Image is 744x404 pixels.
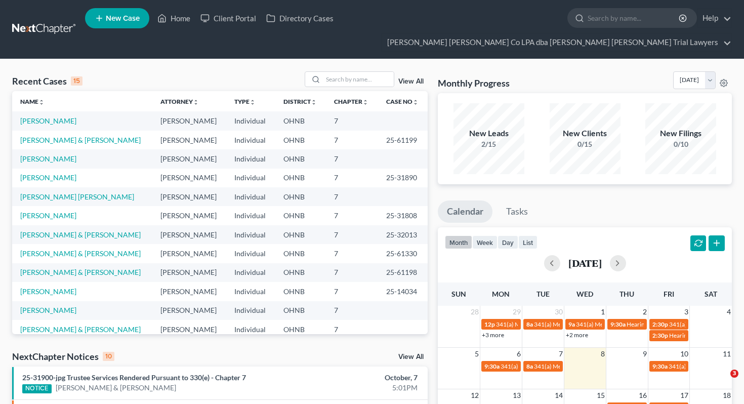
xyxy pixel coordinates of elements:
a: Help [697,9,731,27]
td: 7 [326,244,378,263]
div: 2/15 [453,139,524,149]
td: OHNB [275,111,326,130]
div: NOTICE [22,384,52,393]
td: OHNB [275,301,326,320]
span: 18 [722,389,732,401]
td: Individual [226,149,275,168]
a: [PERSON_NAME] [20,306,76,314]
td: [PERSON_NAME] [152,244,227,263]
span: 8 [600,348,606,360]
td: 25-32013 [378,225,428,244]
span: 341(a) Meeting of Creditors for [PERSON_NAME] [534,320,665,328]
span: New Case [106,15,140,22]
td: 7 [326,131,378,149]
td: OHNB [275,244,326,263]
div: 15 [71,76,82,86]
i: unfold_more [412,99,419,105]
td: OHNB [275,282,326,301]
td: 25-31890 [378,169,428,187]
span: Sun [451,290,466,298]
div: 0/10 [645,139,716,149]
div: 5:01PM [293,383,418,393]
span: 3 [683,306,689,318]
td: [PERSON_NAME] [152,282,227,301]
a: View All [398,353,424,360]
button: week [472,235,498,249]
div: Recent Cases [12,75,82,87]
div: New Filings [645,128,716,139]
span: 8a [526,320,533,328]
a: Home [152,9,195,27]
button: list [518,235,538,249]
span: 15 [596,389,606,401]
span: 9:30a [652,362,668,370]
span: 5 [474,348,480,360]
span: 341(a) Meeting of Creditors for [PERSON_NAME] [576,320,707,328]
span: 17 [679,389,689,401]
a: Calendar [438,200,492,223]
span: 12 [470,389,480,401]
td: 7 [326,301,378,320]
a: Tasks [497,200,537,223]
td: OHNB [275,263,326,282]
div: NextChapter Notices [12,350,114,362]
td: Individual [226,225,275,244]
span: 9:30a [610,320,626,328]
td: [PERSON_NAME] [152,187,227,206]
button: month [445,235,472,249]
a: [PERSON_NAME] & [PERSON_NAME] [20,325,141,334]
iframe: Intercom live chat [710,370,734,394]
a: View All [398,78,424,85]
td: Individual [226,282,275,301]
td: [PERSON_NAME] [152,225,227,244]
td: Individual [226,169,275,187]
a: +3 more [482,331,504,339]
i: unfold_more [193,99,199,105]
span: 2 [642,306,648,318]
a: Case Nounfold_more [386,98,419,105]
a: [PERSON_NAME] [20,173,76,182]
span: 10 [679,348,689,360]
a: Directory Cases [261,9,339,27]
span: Wed [576,290,593,298]
span: 341(a) Meeting of Creditors for [PERSON_NAME] [501,362,632,370]
a: [PERSON_NAME] & [PERSON_NAME] [20,230,141,239]
span: 28 [470,306,480,318]
td: Individual [226,206,275,225]
td: OHNB [275,225,326,244]
td: 7 [326,169,378,187]
a: [PERSON_NAME] [PERSON_NAME] [20,192,134,201]
td: Individual [226,244,275,263]
td: [PERSON_NAME] [152,263,227,282]
td: OHNB [275,149,326,168]
span: 9:30a [484,362,500,370]
a: [PERSON_NAME] & [PERSON_NAME] [56,383,176,393]
a: [PERSON_NAME] & [PERSON_NAME] [20,268,141,276]
a: [PERSON_NAME] & [PERSON_NAME] [20,249,141,258]
span: 2:30p [652,320,668,328]
td: OHNB [275,131,326,149]
span: 9 [642,348,648,360]
div: New Clients [550,128,621,139]
i: unfold_more [311,99,317,105]
a: 25-31900-jpg Trustee Services Rendered Pursuant to 330(e) - Chapter 7 [22,373,246,382]
td: 25-61330 [378,244,428,263]
td: Individual [226,131,275,149]
span: Tue [536,290,550,298]
td: 7 [326,225,378,244]
td: Individual [226,263,275,282]
a: Nameunfold_more [20,98,45,105]
a: [PERSON_NAME] [20,116,76,125]
span: 13 [512,389,522,401]
td: 7 [326,187,378,206]
a: Client Portal [195,9,261,27]
a: [PERSON_NAME] [20,287,76,296]
span: Sat [705,290,717,298]
span: Thu [619,290,634,298]
td: [PERSON_NAME] [152,320,227,339]
td: [PERSON_NAME] [152,111,227,130]
input: Search by name... [588,9,680,27]
td: 25-61199 [378,131,428,149]
span: 9a [568,320,575,328]
span: 6 [516,348,522,360]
